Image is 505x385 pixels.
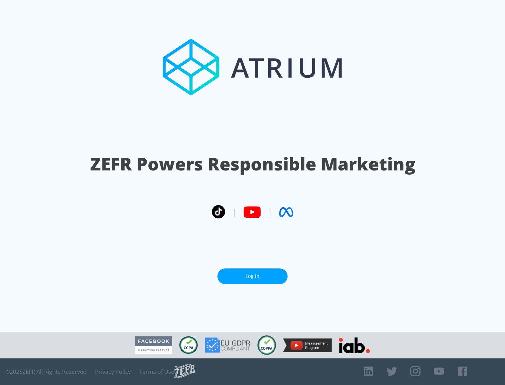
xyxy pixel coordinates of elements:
a: Privacy Policy [95,368,131,375]
h1: ZEFR Powers Responsible Marketing [90,152,415,176]
img: GDPR Compliant [205,337,250,353]
span: | [232,207,236,217]
img: IAB [339,337,370,353]
img: COPPA Compliant [257,335,276,355]
span: © 2025 ZEFR All Rights Reserved [5,368,87,375]
a: Terms of Use [139,368,174,375]
img: YouTube Measurement Program [283,338,332,352]
img: Facebook Marketing Partner [135,336,172,354]
a: Log In [217,268,288,284]
img: CCPA Compliant [179,336,198,354]
span: | [268,207,272,217]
